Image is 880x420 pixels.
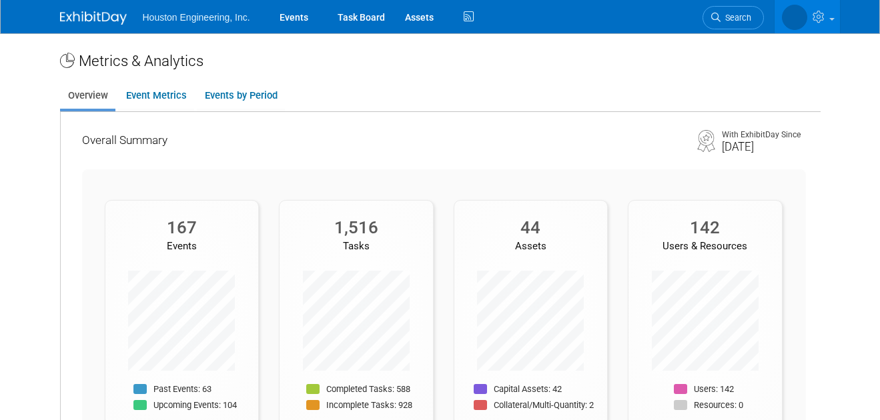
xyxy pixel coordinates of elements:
div: 44 [454,217,608,238]
span: Houston Engineering, Inc. [143,12,250,23]
div: 167 [105,217,259,238]
p: Capital Assets: 42 [494,384,562,395]
p: Resources: 0 [694,400,743,411]
div: Overall Summary [82,132,687,149]
p: Past Events: 63 [153,384,211,395]
div: Assets [454,239,608,253]
a: Events by Period [197,83,285,109]
div: Metrics & Analytics [60,50,821,71]
p: Collateral/Multi-Quantity: 2 [494,400,594,411]
div: Users & Resources [628,239,782,253]
p: Incomplete Tasks: 928 [326,400,412,411]
span: Search [721,13,751,23]
a: Overview [60,83,115,109]
img: ExhibitDay [60,11,127,25]
p: Users: 142 [694,384,734,395]
a: Event Metrics [118,83,194,109]
div: 142 [628,217,782,238]
div: Tasks [280,239,433,253]
div: [DATE] [722,140,801,153]
div: With ExhibitDay Since [722,130,801,140]
p: Completed Tasks: 588 [326,384,410,395]
img: Heidi Joarnt [782,5,807,30]
div: Events [105,239,259,253]
a: Search [703,6,764,29]
div: 1,516 [280,217,433,238]
p: Upcoming Events: 104 [153,400,237,411]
